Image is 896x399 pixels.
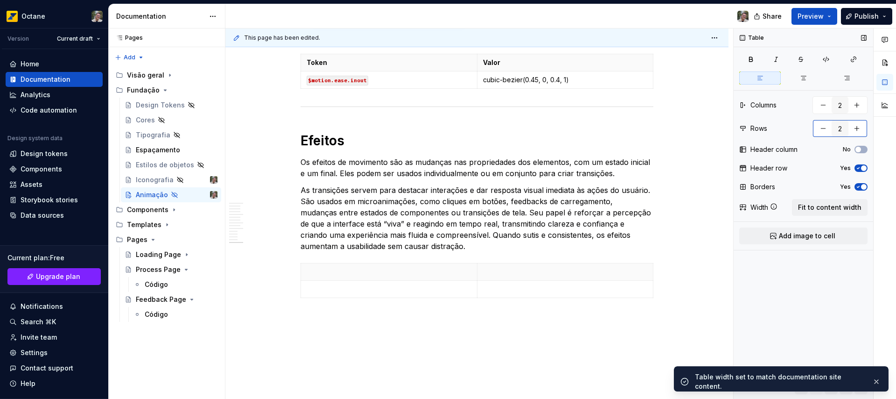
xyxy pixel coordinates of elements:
a: Design Tokens [121,98,221,113]
a: Code automation [6,103,103,118]
a: Documentation [6,72,103,87]
div: Width [750,203,768,212]
div: Home [21,59,39,69]
img: e8093afa-4b23-4413-bf51-00cde92dbd3f.png [7,11,18,22]
div: Código [145,310,168,319]
a: Data sources [6,208,103,223]
div: Espaçamento [136,145,180,155]
div: Fundação [127,85,160,95]
button: OctaneTiago [2,6,106,26]
span: Current draft [57,35,93,43]
div: Header column [750,145,798,154]
button: Contact support [6,361,103,376]
div: Components [112,202,221,217]
div: Assets [21,180,42,189]
button: Notifications [6,299,103,314]
a: Feedback Page [121,292,221,307]
a: Process Page [121,262,221,277]
p: cubic-bezier(0.45, 0, 0.4, 1) [483,75,648,85]
div: Animação [136,190,168,199]
div: Rows [750,124,767,133]
div: Visão geral [127,71,164,80]
a: Home [6,57,103,71]
a: Storybook stories [6,192,103,207]
div: Notifications [21,302,63,311]
div: Templates [112,217,221,232]
img: Tiago [210,176,217,184]
div: Search ⌘K [21,317,56,327]
div: Table width set to match documentation site content. [695,372,865,391]
span: Upgrade plan [36,272,80,281]
div: Design Tokens [136,100,185,110]
h1: Efeitos [301,132,653,149]
div: Help [21,379,35,388]
span: Preview [798,12,824,21]
div: Código [145,280,168,289]
div: Fundação [112,83,221,98]
div: Process Page [136,265,181,274]
span: Add image to cell [779,231,835,241]
a: Assets [6,177,103,192]
div: Visão geral [112,68,221,83]
button: Add [112,51,147,64]
img: Tiago [737,11,749,22]
a: Invite team [6,330,103,345]
div: Feedback Page [136,295,186,304]
span: This page has been edited. [244,34,320,42]
div: Tipografia [136,130,170,140]
button: Help [6,376,103,391]
label: No [843,146,851,153]
label: Yes [840,164,851,172]
div: Current plan : Free [7,253,101,263]
button: Add image to cell [739,228,868,244]
a: Cores [121,113,221,128]
a: Espaçamento [121,142,221,157]
a: Tipografia [121,128,221,142]
span: Add [124,54,135,61]
div: Invite team [21,333,57,342]
a: Design tokens [6,146,103,161]
div: Borders [750,182,775,192]
button: Fit to content width [792,199,868,216]
div: Components [21,164,62,174]
button: Share [749,8,788,25]
div: Contact support [21,363,73,373]
div: Analytics [21,90,50,100]
span: Publish [854,12,879,21]
label: Yes [840,183,851,191]
button: Preview [791,8,837,25]
div: Octane [21,12,45,21]
div: Cores [136,115,155,125]
div: Code automation [21,106,77,115]
div: Storybook stories [21,195,78,205]
div: Columns [750,100,777,110]
a: Upgrade plan [7,268,101,285]
div: Loading Page [136,250,181,259]
div: Pages [112,34,143,42]
a: Loading Page [121,247,221,262]
div: Data sources [21,211,64,220]
div: Pages [127,235,147,244]
a: IconografiaTiago [121,172,221,187]
div: Version [7,35,29,43]
div: Components [127,205,168,214]
p: As transições servem para destacar interações e dar resposta visual imediata às ações do usuário.... [301,185,653,252]
div: Header row [750,164,787,173]
div: Iconografia [136,175,174,185]
span: Share [763,12,782,21]
a: AnimaçãoTiago [121,187,221,202]
code: $motion.ease.inout [307,76,368,85]
p: Token [307,58,471,67]
div: Documentation [21,75,70,84]
a: Estilos de objetos [121,157,221,172]
img: Tiago [210,191,217,199]
p: Valor [483,58,648,67]
p: Os efeitos de movimento são as mudanças nas propriedades dos elementos, com um estado inicial e u... [301,157,653,179]
a: Settings [6,345,103,360]
button: Current draft [53,32,105,45]
div: Design system data [7,135,63,142]
img: Tiago [91,11,103,22]
button: Publish [841,8,892,25]
a: Código [130,307,221,322]
div: Documentation [116,12,204,21]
